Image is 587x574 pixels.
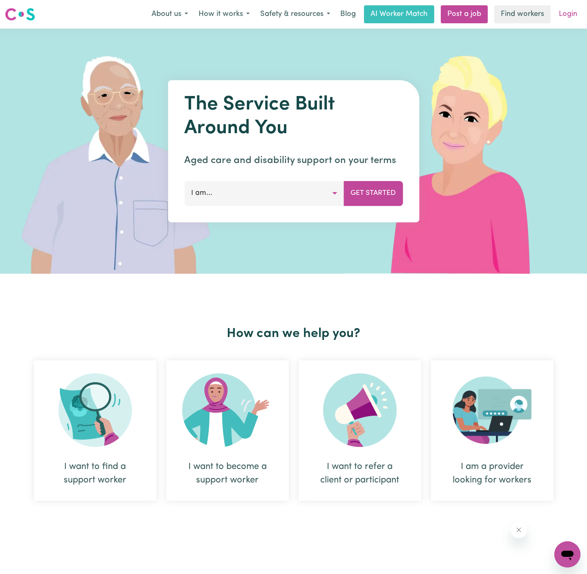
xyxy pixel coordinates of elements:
[5,5,35,24] a: Careseekers logo
[441,5,488,23] a: Post a job
[494,5,551,23] a: Find workers
[554,541,580,567] iframe: Button to launch messaging window
[451,460,534,487] div: I am a provider looking for workers
[431,360,554,501] div: I am a provider looking for workers
[554,5,582,23] a: Login
[318,460,402,487] div: I want to refer a client or participant
[58,373,132,447] img: Search
[364,5,434,23] a: AI Worker Match
[34,360,156,501] div: I want to find a support worker
[323,373,397,447] img: Refer
[54,460,137,487] div: I want to find a support worker
[29,326,558,342] h2: How can we help you?
[166,360,289,501] div: I want to become a support worker
[299,360,421,501] div: I want to refer a client or participant
[344,181,403,205] button: Get Started
[335,5,361,23] a: Blog
[453,373,532,447] img: Provider
[182,373,273,447] img: Become Worker
[5,7,35,22] img: Careseekers logo
[184,181,344,205] button: I am...
[184,153,403,168] p: Aged care and disability support on your terms
[186,460,269,487] div: I want to become a support worker
[255,6,335,23] button: Safety & resources
[184,93,403,140] h1: The Service Built Around You
[146,6,193,23] button: About us
[193,6,255,23] button: How it works
[5,6,49,12] span: Need any help?
[511,522,527,538] iframe: Close message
